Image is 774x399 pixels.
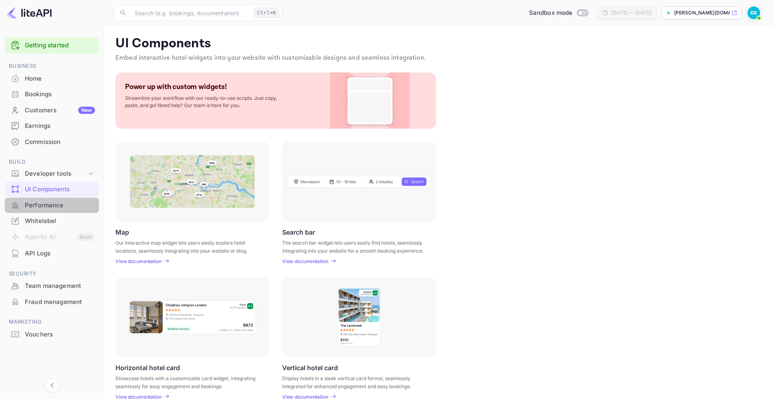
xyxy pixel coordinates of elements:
div: CustomersNew [5,103,99,118]
div: Fraud management [25,298,95,307]
a: Whitelabel [5,213,99,228]
div: UI Components [25,185,95,194]
div: Developer tools [5,167,99,181]
div: Earnings [5,118,99,134]
p: The search bar widget lets users easily find hotels, seamlessly integrating into your website for... [282,239,426,253]
p: Horizontal hotel card [115,364,180,371]
div: Team management [5,278,99,294]
p: Vertical hotel card [282,364,338,371]
p: Our interactive map widget lets users easily explore hotel locations, seamlessly integrating into... [115,239,259,253]
div: Bookings [5,87,99,102]
div: Customers [25,106,95,115]
img: Map Frame [130,155,255,208]
p: Showcase hotels with a customizable card widget, integrating seamlessly for easy engagement and b... [115,375,259,389]
div: Getting started [5,37,99,54]
p: Map [115,228,129,236]
a: Commission [5,134,99,149]
img: Search Frame [288,175,430,188]
div: Team management [25,282,95,291]
a: Bookings [5,87,99,101]
a: UI Components [5,182,99,196]
div: Performance [25,201,95,210]
p: Display hotels in a sleek vertical card format, seamlessly integrated for enhanced engagement and... [282,375,426,389]
div: API Logs [5,246,99,261]
div: [DATE] — [DATE] [612,9,652,16]
a: View documentation [282,258,331,264]
p: View documentation [115,258,162,264]
div: UI Components [5,182,99,197]
p: Streamline your workflow with our ready-to-use scripts. Just copy, paste, and go! Need help? Our ... [125,95,285,109]
div: Switch to Production mode [526,8,591,18]
input: Search (e.g. bookings, documentation) [130,5,251,21]
div: Whitelabel [25,217,95,226]
div: Bookings [25,90,95,99]
div: Commission [5,134,99,150]
p: [PERSON_NAME][DOMAIN_NAME]... [674,9,730,16]
div: API Logs [25,249,95,258]
img: Vertical hotel card Frame [337,287,381,347]
div: Home [5,71,99,87]
div: Fraud management [5,294,99,310]
div: Whitelabel [5,213,99,229]
a: Fraud management [5,294,99,309]
div: Ctrl+K [254,8,279,18]
div: Vouchers [25,330,95,339]
img: Custom Widget PNG [337,73,402,129]
a: API Logs [5,246,99,261]
a: Home [5,71,99,86]
div: Home [25,74,95,83]
img: LiteAPI logo [6,6,52,19]
button: Collapse navigation [45,378,59,393]
div: Commission [25,138,95,147]
span: Sandbox mode [529,8,573,18]
div: Earnings [25,122,95,131]
p: UI Components [115,36,763,52]
a: Vouchers [5,327,99,342]
p: Search bar [282,228,315,236]
span: Marketing [5,318,99,326]
span: Business [5,62,99,71]
p: View documentation [282,258,328,264]
a: View documentation [115,258,164,264]
a: CustomersNew [5,103,99,117]
span: Security [5,269,99,278]
a: Earnings [5,118,99,133]
div: Vouchers [5,327,99,342]
p: Power up with custom widgets! [125,82,227,91]
p: Embed interactive hotel widgets into your website with customizable designs and seamless integrat... [115,53,763,63]
div: Performance [5,198,99,213]
div: Developer tools [25,169,87,178]
div: New [78,107,95,114]
img: Charley Cohen [748,6,760,19]
img: Horizontal hotel card Frame [128,300,257,335]
a: Getting started [25,41,95,50]
a: Team management [5,278,99,293]
span: Build [5,158,99,166]
a: Performance [5,198,99,213]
